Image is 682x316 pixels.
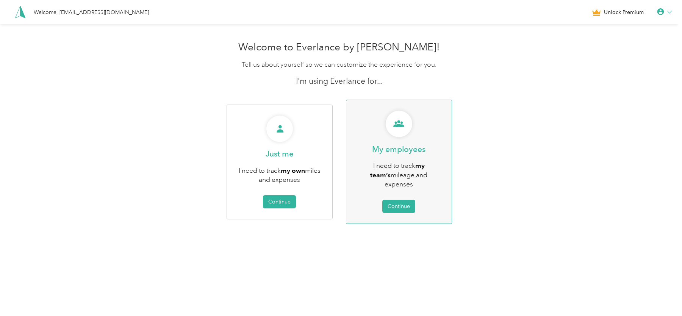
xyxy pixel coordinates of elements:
p: Just me [266,149,294,159]
span: I need to track miles and expenses [239,166,321,184]
b: my own [281,166,305,174]
p: Tell us about yourself so we can customize the experience for you. [170,60,509,69]
h1: Welcome to Everlance by [PERSON_NAME]! [170,41,509,53]
span: I need to track mileage and expenses [370,161,427,188]
p: My employees [372,144,425,155]
button: Continue [263,195,296,208]
span: Unlock Premium [604,8,644,16]
div: Welcome, [EMAIL_ADDRESS][DOMAIN_NAME] [34,8,149,16]
button: Continue [382,200,415,213]
p: I'm using Everlance for... [170,76,509,86]
iframe: Everlance-gr Chat Button Frame [640,274,682,316]
b: my team’s [370,161,425,179]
